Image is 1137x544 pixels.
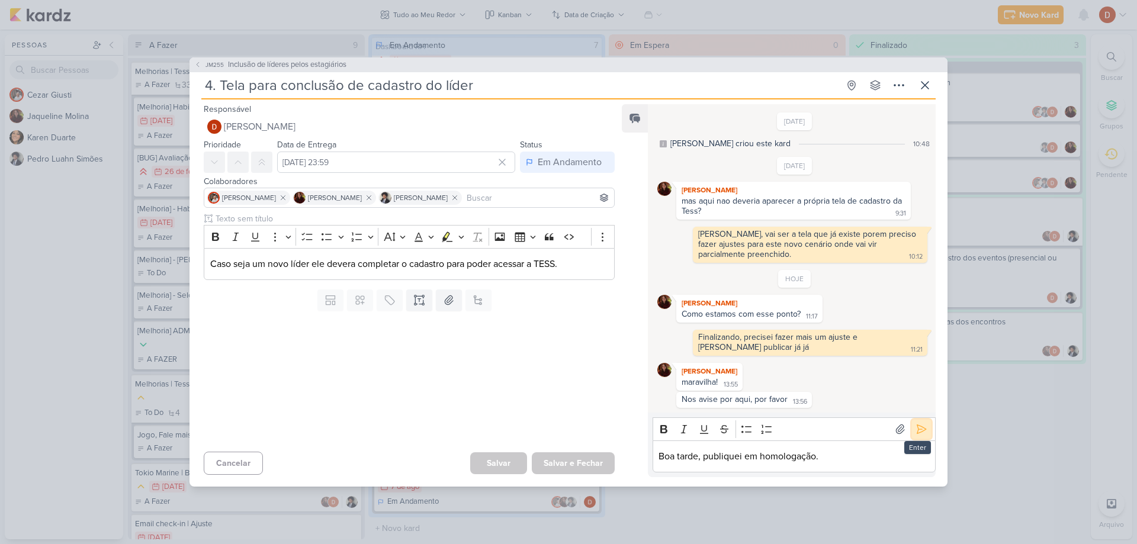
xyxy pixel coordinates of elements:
p: Boa tarde, publiquei em homologação. [659,449,929,463]
input: Texto sem título [213,213,615,225]
div: maravilha! [682,377,718,387]
span: [PERSON_NAME] [308,192,362,203]
span: [PERSON_NAME] [224,120,296,134]
label: Responsável [204,104,251,114]
div: Finalizando, precisei fazer mais um ajuste e [PERSON_NAME] publicar já já [698,332,860,352]
div: 10:12 [909,252,923,262]
input: Select a date [277,152,515,173]
div: [PERSON_NAME] [679,184,908,196]
div: Enter [904,441,931,454]
div: Como estamos com esse ponto? [682,309,801,319]
img: Davi Elias Teixeira [207,120,221,134]
div: 13:56 [793,397,807,407]
div: 11:21 [911,345,923,355]
label: Status [520,140,542,150]
div: Editor toolbar [204,225,615,248]
button: JM255 Inclusão de líderes pelos estagiários [194,59,346,71]
div: Nos avise por aqui, por favor [682,394,788,404]
img: Jaqueline Molina [294,192,306,204]
span: [PERSON_NAME] [222,192,276,203]
div: Em Andamento [538,155,602,169]
button: Em Andamento [520,152,615,173]
div: [PERSON_NAME] [679,297,820,309]
div: [PERSON_NAME] [679,365,740,377]
img: Jaqueline Molina [657,295,672,309]
div: 13:55 [724,380,738,390]
div: 9:31 [895,209,906,218]
span: Inclusão de líderes pelos estagiários [228,59,346,71]
img: Jaqueline Molina [657,363,672,377]
p: Caso seja um novo líder ele devera completar o cadastro para poder acessar a TESS. [210,257,608,271]
input: Buscar [464,191,612,205]
button: [PERSON_NAME] [204,116,615,137]
label: Data de Entrega [277,140,336,150]
div: [PERSON_NAME] criou este kard [670,137,791,150]
img: Pedro Luahn Simões [380,192,391,204]
div: Colaboradores [204,175,615,188]
span: [PERSON_NAME] [394,192,448,203]
img: Jaqueline Molina [657,182,672,196]
div: 11:17 [806,312,818,321]
div: mas aqui nao deveria aparecer a própria tela de cadastro da Tess? [682,196,904,216]
div: Editor toolbar [653,417,936,440]
button: Cancelar [204,452,263,475]
input: Kard Sem Título [201,75,839,96]
span: JM255 [204,60,226,69]
img: Cezar Giusti [208,192,220,204]
div: Editor editing area: main [204,248,615,281]
div: Editor editing area: main [653,440,936,473]
label: Prioridade [204,140,241,150]
div: [PERSON_NAME], vai ser a tela que já existe porem preciso fazer ajustes para este novo cenário on... [698,229,918,259]
div: 10:48 [913,139,930,149]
